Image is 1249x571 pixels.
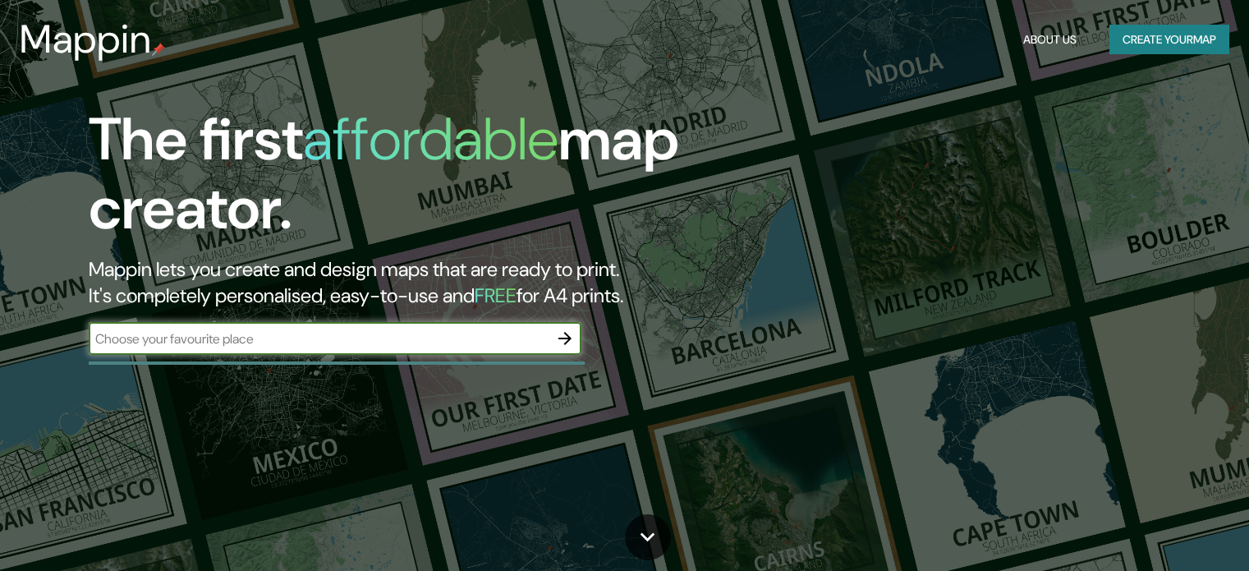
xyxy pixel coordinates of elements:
h1: The first map creator. [89,105,714,256]
input: Choose your favourite place [89,329,549,348]
button: Create yourmap [1109,25,1229,55]
button: About Us [1017,25,1083,55]
h3: Mappin [20,16,152,62]
img: mappin-pin [152,43,165,56]
h5: FREE [475,283,517,308]
h2: Mappin lets you create and design maps that are ready to print. It's completely personalised, eas... [89,256,714,309]
h1: affordable [303,101,558,177]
